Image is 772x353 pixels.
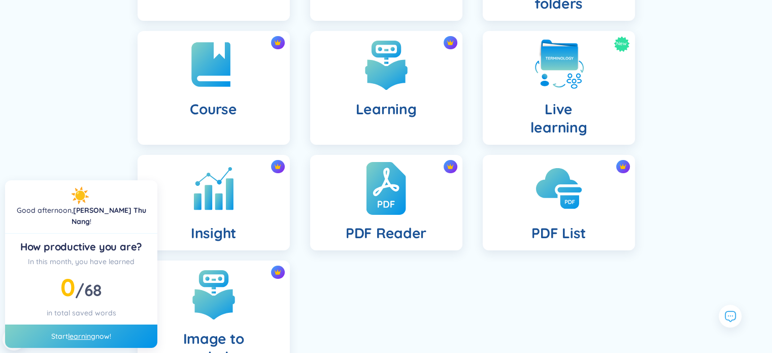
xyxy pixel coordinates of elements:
div: in total saved words [13,307,149,318]
a: crown iconLearning [300,31,473,145]
img: crown icon [274,163,281,170]
div: In this month, you have learned [13,256,149,267]
img: crown icon [447,163,454,170]
img: crown icon [619,163,626,170]
a: crown iconInsight [127,155,300,250]
a: crown iconPDF Reader [300,155,473,250]
img: crown icon [274,39,281,46]
span: 68 [84,280,102,300]
h4: PDF List [531,224,586,242]
a: NewLivelearning [473,31,645,145]
h4: Insight [191,224,236,242]
h4: PDF Reader [346,224,426,242]
div: ! [13,205,149,227]
span: 0 [60,272,75,302]
span: New [616,36,627,52]
span: Good afternoon , [17,206,73,215]
a: crown iconCourse [127,31,300,145]
h4: Learning [356,100,417,118]
div: Start now! [5,325,157,348]
h4: Course [190,100,237,118]
img: crown icon [447,39,454,46]
a: [PERSON_NAME] Thu Nang [72,206,146,226]
a: learning [68,332,95,341]
span: / [75,280,102,300]
h4: Live learning [530,100,587,137]
a: crown iconPDF List [473,155,645,250]
img: crown icon [274,269,281,276]
div: How productive you are? [13,240,149,254]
